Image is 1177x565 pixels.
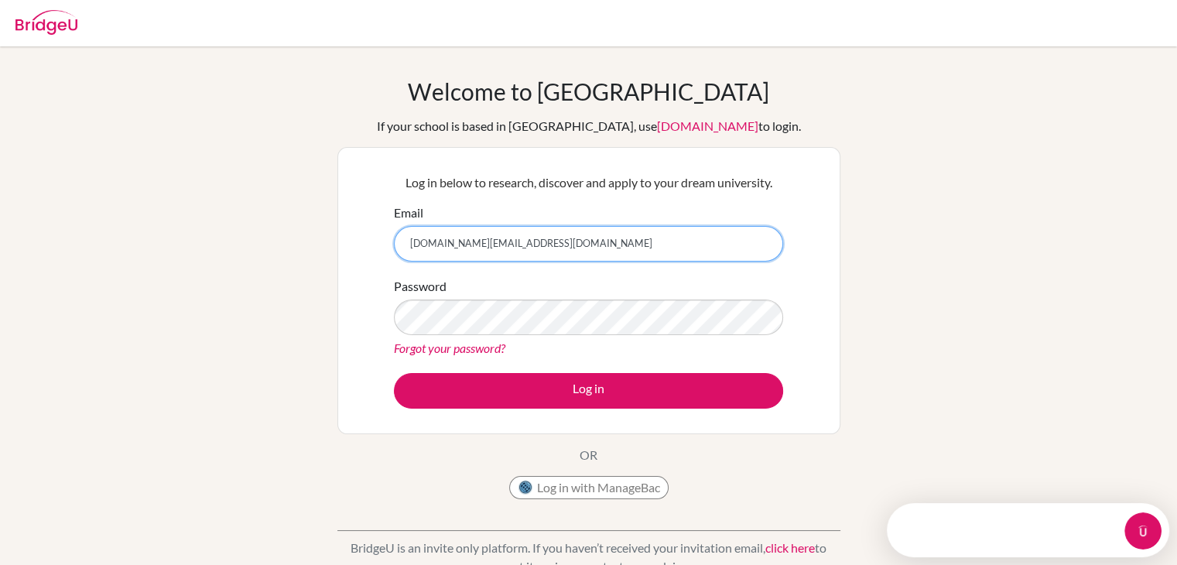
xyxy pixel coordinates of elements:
div: If your school is based in [GEOGRAPHIC_DATA], use to login. [377,117,801,135]
h1: Welcome to [GEOGRAPHIC_DATA] [408,77,769,105]
button: Log in [394,373,783,409]
button: Log in with ManageBac [509,476,669,499]
img: Bridge-U [15,10,77,35]
a: Forgot your password? [394,341,505,355]
p: Log in below to research, discover and apply to your dream university. [394,173,783,192]
label: Email [394,204,423,222]
p: OR [580,446,597,464]
iframe: Intercom live chat discovery launcher [887,503,1169,557]
iframe: Intercom live chat [1124,512,1162,550]
a: [DOMAIN_NAME] [657,118,758,133]
label: Password [394,277,447,296]
a: click here [765,540,815,555]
